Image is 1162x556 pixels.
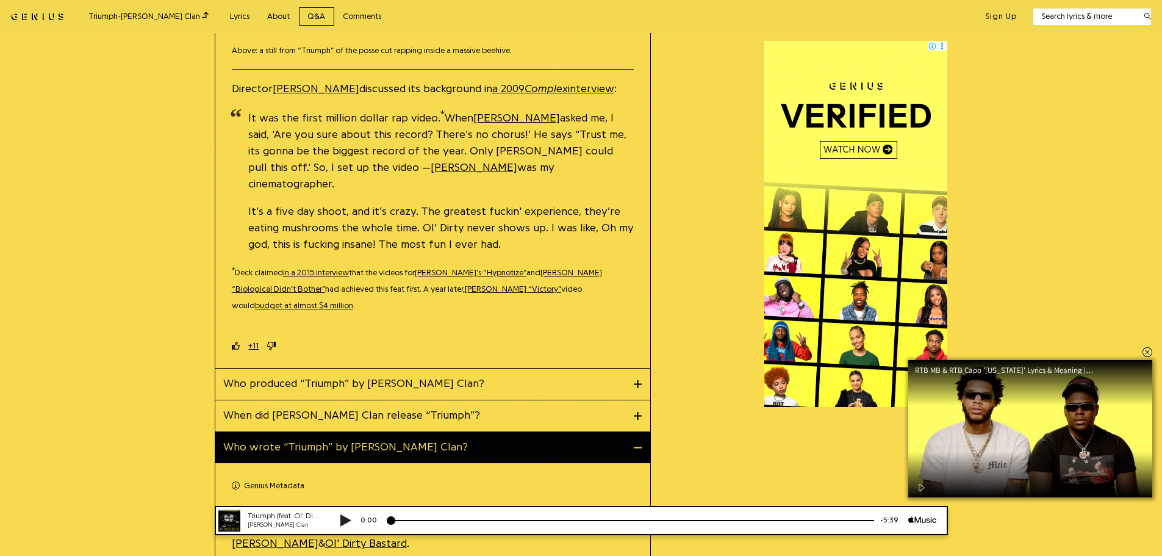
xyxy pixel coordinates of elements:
[669,9,703,20] div: -5:39
[985,11,1017,22] button: Sign Up
[223,377,484,391] span: Who produced “Triumph” by [PERSON_NAME] Clan?
[232,342,240,350] svg: upvote
[221,7,259,26] a: Lyrics
[492,83,614,94] a: a 2009Complexinterview
[484,505,515,516] a: U-God
[267,342,276,350] svg: downvote
[1033,10,1136,23] input: Search lyrics & more
[248,203,634,253] p: It’s a five day shoot, and it’s crazy. The greatest fuckin' experience, they’re eating mushrooms ...
[232,480,304,492] div: Genius Metadata
[248,108,634,192] p: It was the first million dollar rap video. When asked me, I said, ‘Are you sure about this record...
[764,42,947,408] iframe: Advertisement
[232,46,512,54] small: Above: a still from “Triumph” of the posse cut rapping inside a massive beehive.
[88,10,209,23] div: Triumph - [PERSON_NAME] Clan
[255,301,353,309] a: budget at almost $4 million
[299,7,334,26] a: Q&A
[215,400,651,431] a: When did [PERSON_NAME] Clan release “Triumph”?
[232,269,602,309] small: Deck claimed that the videos for and had achieved this feat first. A year later, video would .
[518,505,580,516] a: Cappadonna
[283,269,349,276] a: in a 2015 interview
[236,505,276,516] a: Triumph
[431,162,517,173] a: [PERSON_NAME]
[215,369,651,400] a: Who produced “Triumph” by [PERSON_NAME] Clan?
[223,440,468,455] span: Who wrote “Triumph” by [PERSON_NAME] Clan?
[525,83,568,94] em: Complex
[232,81,634,97] p: Director discussed its background in :
[296,505,408,516] a: [PERSON_NAME] Clan
[273,83,359,94] a: [PERSON_NAME]
[223,408,480,423] span: When did [PERSON_NAME] Clan release “Triumph”?
[465,285,561,293] a: [PERSON_NAME] “Victory”
[259,7,299,26] a: About
[915,366,1104,374] div: RTB MB & RTB Capo '[US_STATE]' Lyrics & Meaning | Genius Verified
[248,340,259,352] button: +11
[415,269,526,276] a: [PERSON_NAME]’s “Hypnotize”
[473,112,560,123] a: [PERSON_NAME]
[232,502,634,552] div: “ ” by was written by , , , , , , , , & .
[215,432,651,463] a: Who wrote “Triumph” by [PERSON_NAME] Clan?
[334,7,390,26] a: Comments
[232,269,602,293] a: [PERSON_NAME] “Biological Didn’t Bother”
